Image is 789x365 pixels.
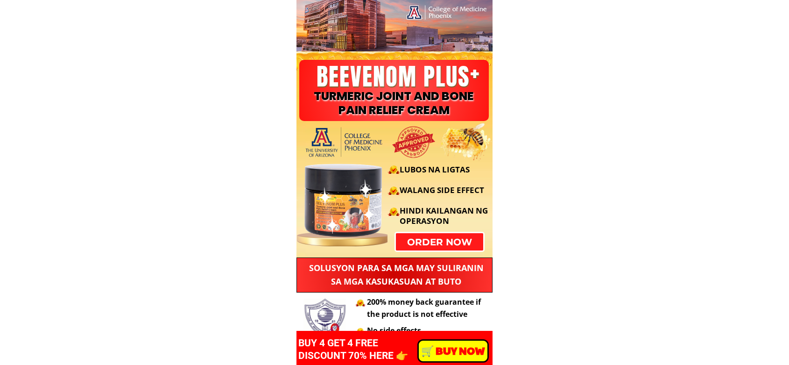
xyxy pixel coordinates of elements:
p: ️🛒 BUY NOW [419,341,487,361]
h3: No side effects [367,325,460,337]
h3: BUY 4 GET 4 FREE DISCOUNT 70% HERE 👉 [298,337,440,363]
h3: SOLUSYON PARA SA MGA MAY SULIRANIN SA MGA KASUKASUAN AT BUTO [305,261,487,288]
h3: TURMERIC JOINT AND BONE PAIN RELIEF CREAM [296,89,492,117]
h3: 200% money back guarantee if the product is not effective [367,296,484,320]
p: order now [396,233,483,250]
span: LUBOS NA LIGTAS WALANG SIDE EFFECT HINDI KAILANGAN NG OPERASYON [400,164,488,226]
span: + [470,51,480,90]
span: BEEVENOM PLUS [317,58,470,94]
